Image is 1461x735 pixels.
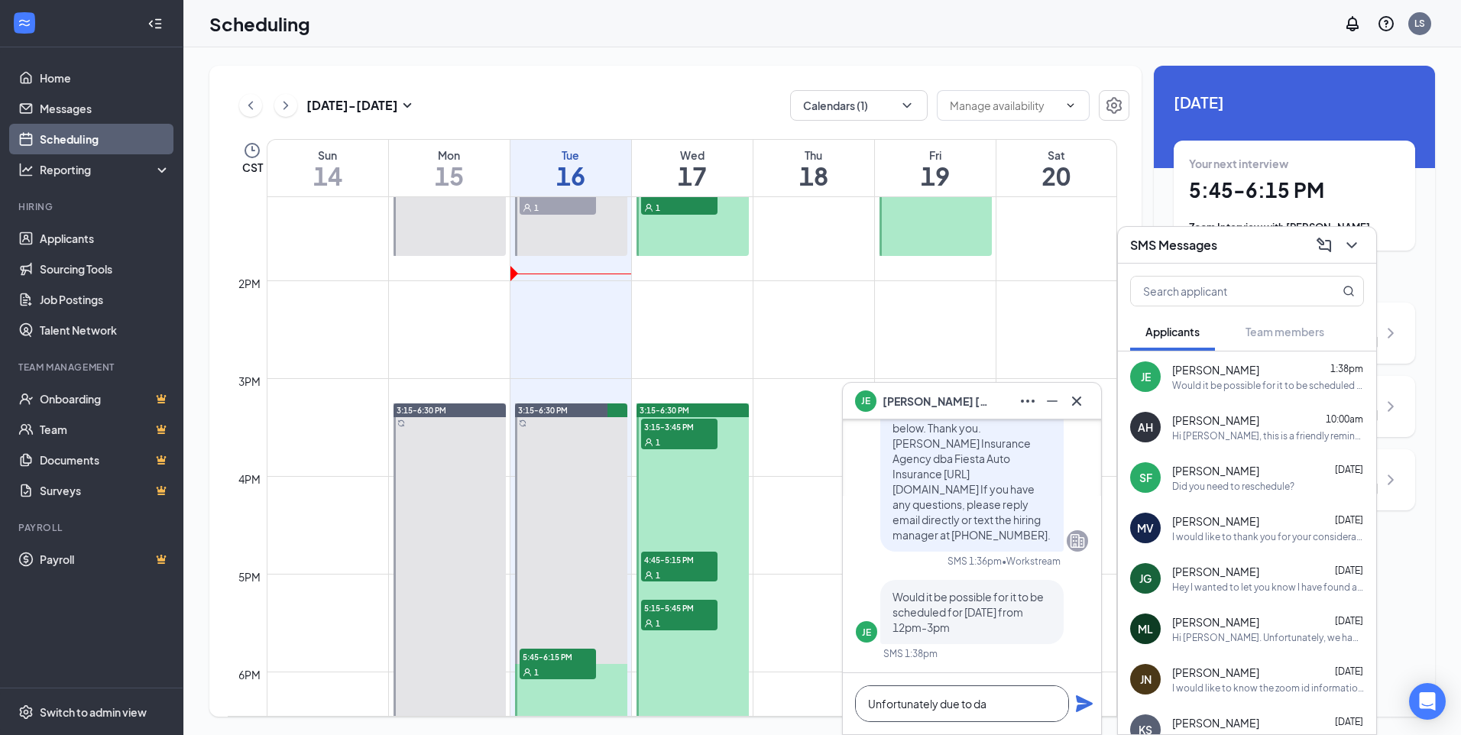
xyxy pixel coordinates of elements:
[1326,413,1363,425] span: 10:00am
[883,647,938,660] div: SMS 1:38pm
[18,361,167,374] div: Team Management
[644,438,653,447] svg: User
[147,16,163,31] svg: Collapse
[1409,683,1446,720] div: Open Intercom Messenger
[632,140,753,196] a: September 17, 2025
[389,140,510,196] a: September 15, 2025
[1335,565,1363,576] span: [DATE]
[1414,17,1425,30] div: LS
[632,147,753,163] div: Wed
[40,414,170,445] a: TeamCrown
[656,570,660,581] span: 1
[875,163,996,189] h1: 19
[267,147,388,163] div: Sun
[1335,615,1363,627] span: [DATE]
[523,668,532,677] svg: User
[875,140,996,196] a: September 19, 2025
[242,160,263,175] span: CST
[18,521,167,534] div: Payroll
[1172,614,1259,630] span: [PERSON_NAME]
[644,203,653,212] svg: User
[632,163,753,189] h1: 17
[948,555,1002,568] div: SMS 1:36pm
[753,163,874,189] h1: 18
[1137,520,1154,536] div: MV
[1172,362,1259,377] span: [PERSON_NAME]
[1343,15,1362,33] svg: Notifications
[996,147,1117,163] div: Sat
[274,94,297,117] button: ChevronRight
[398,96,416,115] svg: SmallChevronDown
[306,97,398,114] h3: [DATE] - [DATE]
[1315,236,1333,254] svg: ComposeMessage
[1016,389,1040,413] button: Ellipses
[644,571,653,580] svg: User
[641,419,718,434] span: 3:15-3:45 PM
[235,275,264,292] div: 2pm
[389,147,510,163] div: Mon
[534,667,539,678] span: 1
[1335,716,1363,727] span: [DATE]
[1172,581,1364,594] div: Hey I wanted to let you know I have found a better position for me and I'm no longer currently lo...
[1130,237,1217,254] h3: SMS Messages
[1335,464,1363,475] span: [DATE]
[875,147,996,163] div: Fri
[18,162,34,177] svg: Analysis
[1382,397,1400,416] svg: ChevronRight
[1246,325,1324,338] span: Team members
[1189,177,1400,203] h1: 5:45 - 6:15 PM
[18,200,167,213] div: Hiring
[510,140,631,196] a: September 16, 2025
[209,11,310,37] h1: Scheduling
[510,147,631,163] div: Tue
[996,140,1117,196] a: September 20, 2025
[1064,99,1077,112] svg: ChevronDown
[243,141,261,160] svg: Clock
[1105,96,1123,115] svg: Settings
[1174,90,1415,114] span: [DATE]
[17,15,32,31] svg: WorkstreamLogo
[1340,233,1364,257] button: ChevronDown
[1139,470,1152,485] div: SF
[892,590,1044,634] span: Would it be possible for it to be scheduled for [DATE] from 12pm-3pm
[519,419,526,427] svg: Sync
[520,649,596,664] span: 5:45-6:15 PM
[1172,480,1294,493] div: Did you need to reschedule?
[656,437,660,448] span: 1
[40,445,170,475] a: DocumentsCrown
[40,124,170,154] a: Scheduling
[1172,413,1259,428] span: [PERSON_NAME]
[1172,631,1364,644] div: Hi [PERSON_NAME]. Unfortunately, we had to reschedule your meeting with [PERSON_NAME] Insurance A...
[790,90,928,121] button: Calendars (1)ChevronDown
[40,223,170,254] a: Applicants
[1099,90,1129,121] a: Settings
[518,405,568,416] span: 3:15-6:30 PM
[1145,325,1200,338] span: Applicants
[899,98,915,113] svg: ChevronDown
[1382,471,1400,489] svg: ChevronRight
[1068,532,1087,550] svg: Company
[1189,156,1400,171] div: Your next interview
[40,475,170,506] a: SurveysCrown
[40,315,170,345] a: Talent Network
[862,626,871,639] div: JE
[1067,392,1086,410] svg: Cross
[239,94,262,117] button: ChevronLeft
[40,254,170,284] a: Sourcing Tools
[278,96,293,115] svg: ChevronRight
[641,600,718,615] span: 5:15-5:45 PM
[235,666,264,683] div: 6pm
[641,552,718,567] span: 4:45-5:15 PM
[1131,277,1312,306] input: Search applicant
[1172,429,1364,442] div: Hi [PERSON_NAME], this is a friendly reminder. Your meeting with [PERSON_NAME] Insurance Agency d...
[644,619,653,628] svg: User
[855,685,1069,722] textarea: Unfortunately due to da
[1075,695,1093,713] svg: Plane
[753,140,874,196] a: September 18, 2025
[656,618,660,629] span: 1
[523,203,532,212] svg: User
[1343,236,1361,254] svg: ChevronDown
[996,163,1117,189] h1: 20
[1172,715,1259,730] span: [PERSON_NAME]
